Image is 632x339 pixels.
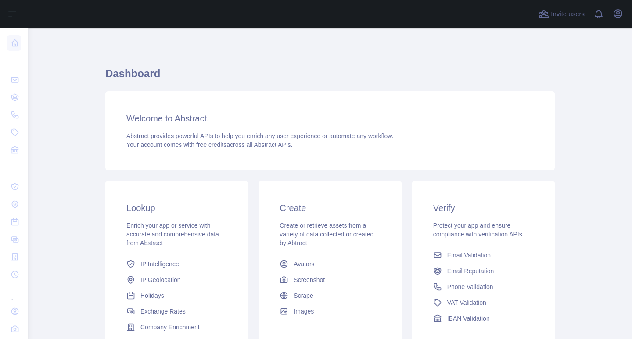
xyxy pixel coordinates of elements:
span: Email Validation [447,251,491,260]
h3: Lookup [126,202,227,214]
a: Exchange Rates [123,303,230,319]
a: Avatars [276,256,384,272]
a: IBAN Validation [430,310,537,326]
span: Company Enrichment [140,323,200,332]
span: Email Reputation [447,267,494,275]
a: Scrape [276,288,384,303]
span: free credits [196,141,226,148]
span: Abstract provides powerful APIs to help you enrich any user experience or automate any workflow. [126,132,394,139]
span: IP Intelligence [140,260,179,268]
span: Create or retrieve assets from a variety of data collected or created by Abtract [280,222,373,246]
span: Scrape [294,291,313,300]
a: Email Validation [430,247,537,263]
span: Exchange Rates [140,307,186,316]
a: Screenshot [276,272,384,288]
a: Phone Validation [430,279,537,295]
a: Images [276,303,384,319]
a: IP Geolocation [123,272,230,288]
span: Your account comes with across all Abstract APIs. [126,141,292,148]
span: Phone Validation [447,282,493,291]
span: Images [294,307,314,316]
span: Enrich your app or service with accurate and comprehensive data from Abstract [126,222,219,246]
span: Holidays [140,291,164,300]
div: ... [7,53,21,70]
div: ... [7,284,21,302]
a: IP Intelligence [123,256,230,272]
a: Email Reputation [430,263,537,279]
a: Holidays [123,288,230,303]
span: Screenshot [294,275,325,284]
span: Avatars [294,260,314,268]
span: Protect your app and ensure compliance with verification APIs [433,222,522,238]
span: IBAN Validation [447,314,490,323]
span: VAT Validation [447,298,486,307]
h1: Dashboard [105,67,555,88]
h3: Verify [433,202,534,214]
button: Invite users [537,7,586,21]
a: Company Enrichment [123,319,230,335]
a: VAT Validation [430,295,537,310]
span: Invite users [551,9,585,19]
span: IP Geolocation [140,275,181,284]
h3: Welcome to Abstract. [126,112,534,125]
h3: Create [280,202,380,214]
div: ... [7,160,21,177]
